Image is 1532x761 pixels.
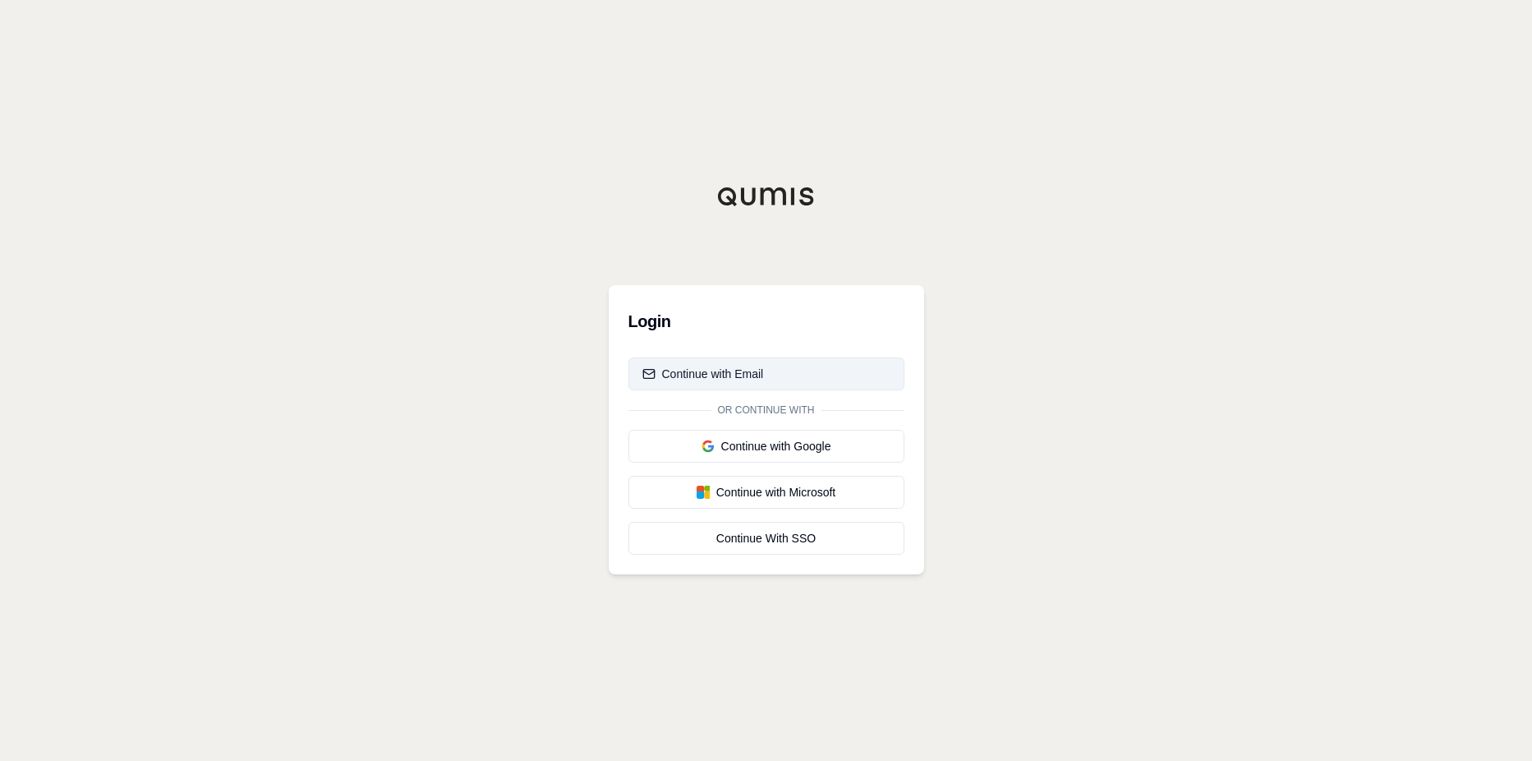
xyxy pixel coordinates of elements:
div: Continue with Email [642,366,764,382]
h3: Login [628,305,904,338]
button: Continue with Email [628,357,904,390]
img: Qumis [717,187,816,206]
button: Continue with Google [628,430,904,463]
button: Continue with Microsoft [628,476,904,509]
span: Or continue with [711,404,821,417]
div: Continue with Google [642,438,890,454]
div: Continue With SSO [642,530,890,547]
a: Continue With SSO [628,522,904,555]
div: Continue with Microsoft [642,484,890,500]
